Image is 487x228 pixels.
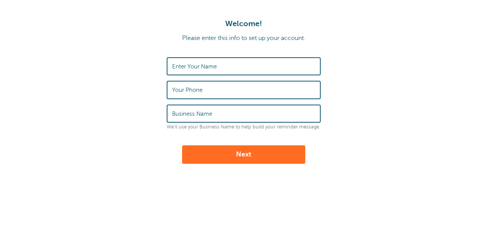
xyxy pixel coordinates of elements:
button: Next [182,145,305,164]
h1: Welcome! [8,19,479,28]
label: Business Name [172,110,212,117]
label: Enter Your Name [172,63,217,70]
p: We'll use your Business Name to help build your reminder message. [167,124,321,130]
p: Please enter this info to set up your account. [8,35,479,42]
label: Your Phone [172,87,202,93]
